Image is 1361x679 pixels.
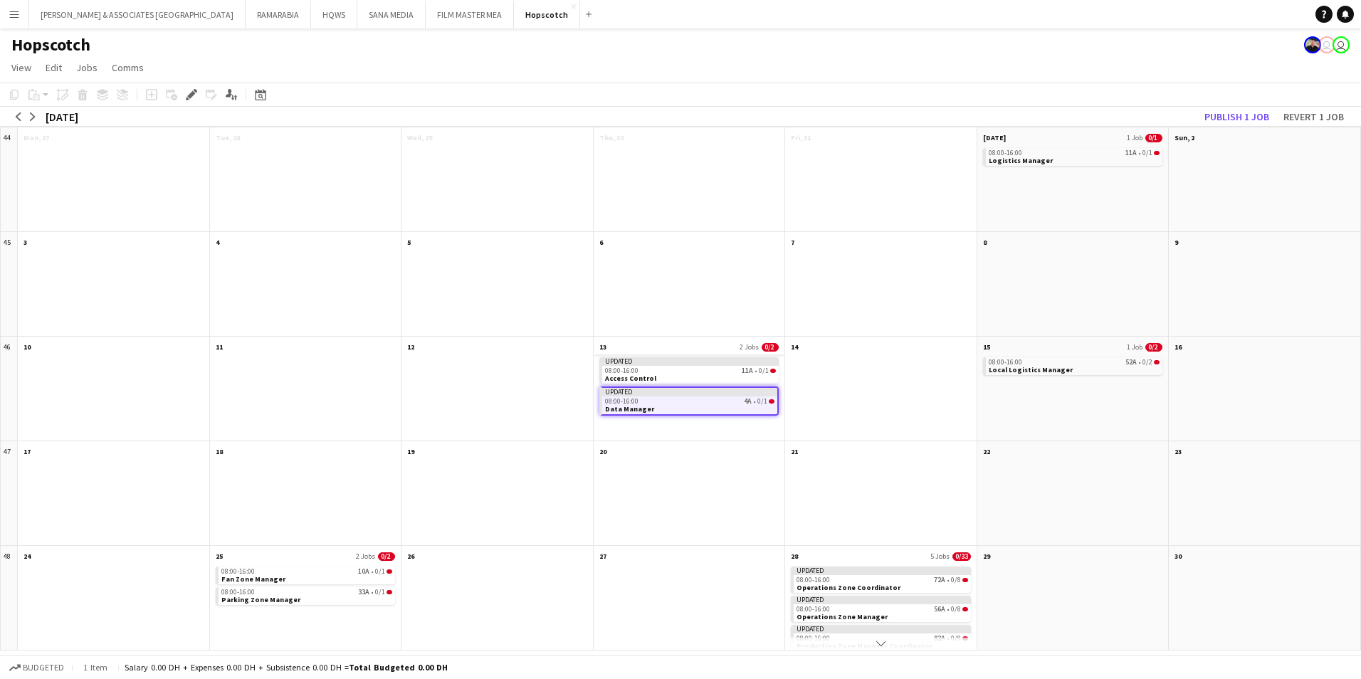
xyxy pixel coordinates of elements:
span: 26 [407,552,414,561]
button: FILM MASTER MEA [426,1,514,28]
span: Operations Zone Coordinator [797,583,900,592]
span: 16 [1175,342,1182,352]
span: 08:00-16:00 [605,398,639,405]
span: 0/1 [770,369,776,373]
span: 0/1 [1145,134,1162,142]
span: Sun, 2 [1175,133,1194,142]
div: 44 [1,127,18,232]
span: 0/8 [951,635,961,642]
span: 29 [983,552,990,561]
span: 21 [791,447,798,456]
span: 24 [23,552,31,561]
span: Tue, 28 [216,133,240,142]
span: Total Budgeted 0.00 DH [349,662,448,673]
span: 0/1 [387,569,392,574]
span: 0/2 [1142,359,1152,366]
div: 45 [1,232,18,337]
span: 2 Jobs [740,342,759,352]
span: 30 [1175,552,1182,561]
span: 08:00-16:00 [221,568,255,575]
span: 7 [791,238,794,247]
span: Logistics Manager [989,156,1053,165]
span: 0/1 [1154,151,1160,155]
div: 46 [1,337,18,441]
a: Jobs [70,58,103,77]
div: • [797,577,968,584]
app-user-avatar: THAEE HR [1333,36,1350,53]
span: 1 Job [1127,342,1142,352]
a: Edit [40,58,68,77]
div: Updated [602,388,778,396]
span: 0/1 [1142,149,1152,157]
div: Updated [794,625,971,633]
span: Comms [112,61,144,74]
span: Wed, 29 [407,133,432,142]
span: 0/8 [962,636,968,641]
div: Updated [794,567,971,575]
button: Publish 1 job [1199,107,1275,126]
span: Parking Zone Manager [221,595,300,604]
app-user-avatar: Stephen McCafferty [1318,36,1335,53]
span: 08:00-16:00 [989,359,1022,366]
span: 5 Jobs [930,552,950,561]
span: 0/2 [1154,360,1160,364]
span: 0/8 [962,578,968,582]
span: 2 Jobs [356,552,375,561]
button: [PERSON_NAME] & ASSOCIATES [GEOGRAPHIC_DATA] [29,1,246,28]
span: 0/2 [762,343,779,352]
h1: Hopscotch [11,34,90,56]
span: 0/8 [962,607,968,611]
app-user-avatar: Glenn Lloyd [1304,36,1321,53]
button: Revert 1 job [1278,107,1350,126]
div: 48 [1,546,18,651]
span: 08:00-16:00 [221,589,255,596]
button: RAMARABIA [246,1,311,28]
span: Budgeted [23,663,64,673]
span: 0/1 [387,590,392,594]
div: • [797,635,968,642]
span: 0/1 [769,399,774,404]
div: Salary 0.00 DH + Expenses 0.00 DH + Subsistence 0.00 DH = [125,662,448,673]
span: Thu, 30 [599,133,624,142]
span: Fri, 31 [791,133,811,142]
span: 3 [23,238,27,247]
span: Access Control [605,374,656,383]
button: Hopscotch [514,1,580,28]
span: Data Manager [605,404,654,414]
div: • [797,606,968,613]
span: 4A [744,398,752,405]
span: 9 [1175,238,1178,247]
div: Updated [602,357,779,366]
span: 0/2 [1145,343,1162,352]
span: 83A [934,635,945,642]
span: 10A [358,568,369,575]
div: • [605,398,775,405]
span: 11A [1125,149,1137,157]
span: 8 [983,238,987,247]
span: 4 [216,238,219,247]
span: 0/1 [375,589,385,596]
span: 56A [934,606,945,613]
span: 52A [1125,359,1137,366]
span: 1 item [78,662,112,673]
span: 23 [1175,447,1182,456]
span: 0/2 [378,552,395,561]
span: 17 [23,447,31,456]
span: 15 [983,342,990,352]
span: 08:00-16:00 [797,577,830,584]
span: 0/1 [757,398,767,405]
span: View [11,61,31,74]
span: 0/33 [952,552,971,561]
span: 10 [23,342,31,352]
span: 28 [791,552,798,561]
span: 08:00-16:00 [797,635,830,642]
a: View [6,58,37,77]
span: 33A [358,589,369,596]
span: 6 [599,238,603,247]
span: Operations Zone Manager [797,612,888,621]
span: Edit [46,61,62,74]
span: 20 [599,447,606,456]
span: Local Logistics Manager [989,365,1073,374]
span: 13 [599,342,606,352]
span: 0/1 [759,367,769,374]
